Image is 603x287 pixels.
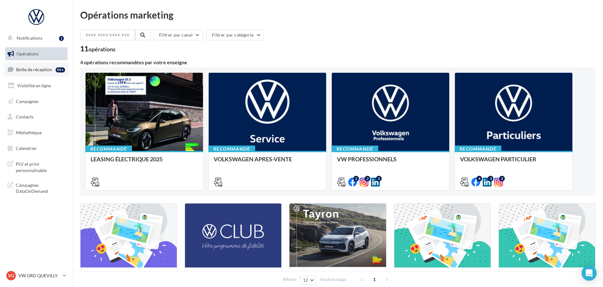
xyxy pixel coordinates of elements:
[4,32,66,45] button: Notifications 1
[499,176,505,181] div: 2
[4,126,69,139] a: Médiathèque
[337,156,444,169] div: VW PROFESSIONNELS
[17,35,42,41] span: Notifications
[455,146,501,152] div: Recommandé
[80,45,116,52] div: 11
[16,146,37,151] span: Calendrier
[16,67,52,72] span: Boîte de réception
[18,273,60,279] p: VW GRD QUEVILLY
[300,276,316,284] button: 12
[283,277,297,283] span: Afficher
[17,83,51,88] span: Visibilité en ligne
[369,274,379,284] span: 1
[154,30,203,40] button: Filtrer par canal
[5,270,68,282] a: VG VW GRD QUEVILLY
[16,98,39,104] span: Campagnes
[4,47,69,60] a: Opérations
[4,110,69,123] a: Contacts
[91,156,198,169] div: LEASING ÉLECTRIQUE 2025
[582,266,597,281] div: Open Intercom Messenger
[4,63,69,76] a: Boîte de réception99+
[4,157,69,176] a: PLV et print personnalisable
[16,181,65,194] span: Campagnes DataOnDemand
[16,160,65,173] span: PLV et print personnalisable
[8,273,14,279] span: VG
[214,156,321,169] div: VOLKSWAGEN APRES-VENTE
[376,176,382,181] div: 2
[56,67,65,72] div: 99+
[365,176,370,181] div: 2
[460,156,567,169] div: VOLKSWAGEN PARTICULIER
[16,130,42,135] span: Médiathèque
[331,146,378,152] div: Recommandé
[353,176,359,181] div: 2
[80,10,595,20] div: Opérations marketing
[206,30,264,40] button: Filtrer par catégorie
[80,60,595,65] div: 4 opérations recommandées par votre enseigne
[4,178,69,197] a: Campagnes DataOnDemand
[488,176,493,181] div: 3
[85,146,132,152] div: Recommandé
[88,46,116,52] div: opérations
[4,79,69,92] a: Visibilité en ligne
[59,36,64,41] div: 1
[320,277,346,283] span: résultats/page
[303,278,308,283] span: 12
[4,142,69,155] a: Calendrier
[16,114,33,119] span: Contacts
[16,51,39,56] span: Opérations
[4,95,69,108] a: Campagnes
[476,176,482,181] div: 4
[208,146,255,152] div: Recommandé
